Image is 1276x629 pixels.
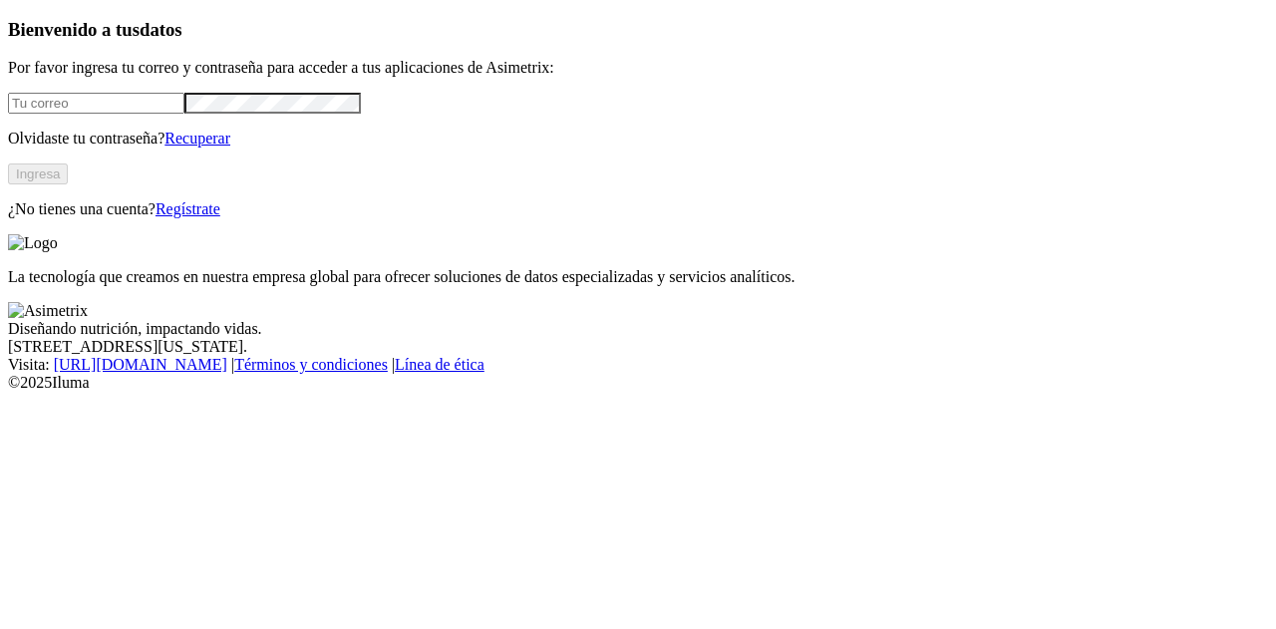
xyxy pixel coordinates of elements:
[8,374,1268,392] div: © 2025 Iluma
[395,356,484,373] a: Línea de ética
[8,163,68,184] button: Ingresa
[8,234,58,252] img: Logo
[8,320,1268,338] div: Diseñando nutrición, impactando vidas.
[8,93,184,114] input: Tu correo
[234,356,388,373] a: Términos y condiciones
[8,130,1268,148] p: Olvidaste tu contraseña?
[54,356,227,373] a: [URL][DOMAIN_NAME]
[164,130,230,147] a: Recuperar
[8,268,1268,286] p: La tecnología que creamos en nuestra empresa global para ofrecer soluciones de datos especializad...
[8,302,88,320] img: Asimetrix
[8,200,1268,218] p: ¿No tienes una cuenta?
[140,19,182,40] span: datos
[8,19,1268,41] h3: Bienvenido a tus
[156,200,220,217] a: Regístrate
[8,59,1268,77] p: Por favor ingresa tu correo y contraseña para acceder a tus aplicaciones de Asimetrix:
[8,356,1268,374] div: Visita : | |
[8,338,1268,356] div: [STREET_ADDRESS][US_STATE].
